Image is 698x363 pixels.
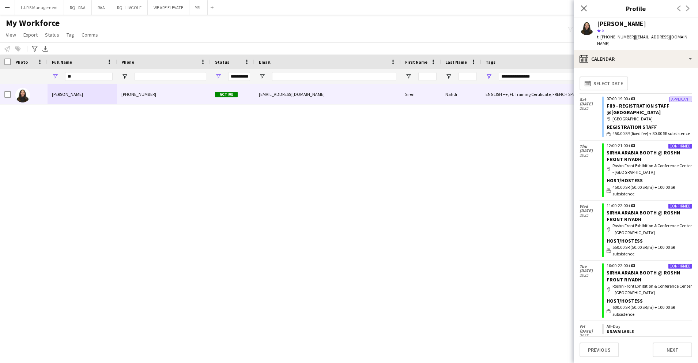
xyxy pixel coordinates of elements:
[612,304,692,317] span: 600.00 SR (50.00 SR/hr) + 100.00 SR subsistence
[65,72,113,81] input: Full Name Filter Input
[580,144,602,149] span: Thu
[601,27,604,33] span: 5
[52,73,59,80] button: Open Filter Menu
[574,4,698,13] h3: Profile
[580,209,602,213] span: [DATE]
[612,184,692,197] span: 450.00 SR (50.00 SR/hr) + 100.00 SR subsistence
[607,116,692,122] div: [GEOGRAPHIC_DATA]
[607,203,692,208] div: 11:00-22:00
[607,297,692,304] div: Host/Hostess
[580,264,602,269] span: Tue
[20,30,41,40] a: Export
[607,263,692,268] div: 10:00-22:00
[259,73,265,80] button: Open Filter Menu
[580,102,602,106] span: [DATE]
[580,76,628,90] button: Select date
[580,325,602,329] span: Fri
[607,269,680,282] a: SIRHA ARABIA BOOTH @ ROSHN FRONT RIYADH
[23,31,38,38] span: Export
[189,0,208,15] button: YSL
[64,30,77,40] a: Tag
[669,97,692,102] div: Applicant
[15,59,28,65] span: Photo
[597,20,646,27] div: [PERSON_NAME]
[607,283,692,296] div: Roshn Front Exhibition & Conference Center - [GEOGRAPHIC_DATA]
[628,263,635,268] span: +03
[481,84,645,104] div: ENGLISH ++, FL Training Certificate, FRENCH SPEAKER, JAPANESE SPEAKER, [PERSON_NAME] PROFILE, RAA...
[580,269,602,273] span: [DATE]
[92,0,111,15] button: RAA
[405,73,412,80] button: Open Filter Menu
[117,84,211,104] div: [PHONE_NUMBER]
[607,97,692,101] div: 07:00-19:00
[148,0,189,15] button: WE ARE ELEVATE
[254,84,401,104] div: [EMAIL_ADDRESS][DOMAIN_NAME]
[15,88,30,102] img: Siren Nahdi
[607,209,680,222] a: SIRHA ARABIA BOOTH @ ROSHN FRONT RIYADH
[82,31,98,38] span: Comms
[15,0,64,15] button: L.I.P.S Management
[628,96,635,101] span: +03
[30,44,39,53] app-action-btn: Advanced filters
[580,153,602,157] span: 2025
[580,333,602,338] span: 2025
[602,324,692,334] app-crew-unavailable-period: All-Day
[441,84,481,104] div: Nahdi
[597,34,690,46] span: | [EMAIL_ADDRESS][DOMAIN_NAME]
[121,73,128,80] button: Open Filter Menu
[215,73,222,80] button: Open Filter Menu
[259,59,271,65] span: Email
[580,343,619,357] button: Previous
[607,329,689,334] div: Unavailable
[574,50,698,68] div: Calendar
[121,59,134,65] span: Phone
[486,59,495,65] span: Tags
[459,72,477,81] input: Last Name Filter Input
[52,59,72,65] span: Full Name
[135,72,206,81] input: Phone Filter Input
[52,91,83,97] span: [PERSON_NAME]
[3,30,19,40] a: View
[45,31,59,38] span: Status
[612,244,692,257] span: 550.00 SR (50.00 SR/hr) + 100.00 SR subsistence
[668,203,692,209] div: Confirmed
[607,222,692,236] div: Roshn Front Exhibition & Conference Center - [GEOGRAPHIC_DATA]
[607,124,692,130] div: Registration Staff
[580,106,602,111] span: 2025
[486,73,492,80] button: Open Filter Menu
[79,30,101,40] a: Comms
[612,130,690,137] span: 450.00 SR (fixed fee) + 80.00 SR subsistence
[41,44,50,53] app-action-btn: Export XLSX
[580,329,602,333] span: [DATE]
[580,213,602,217] span: 2025
[607,102,669,116] a: FII9 - REGISTRATION STAFF @[GEOGRAPHIC_DATA]
[580,97,602,102] span: Sat
[580,204,602,209] span: Wed
[272,72,396,81] input: Email Filter Input
[607,162,692,176] div: Roshn Front Exhibition & Conference Center - [GEOGRAPHIC_DATA]
[111,0,148,15] button: RQ - LIVGOLF
[445,59,467,65] span: Last Name
[6,18,60,29] span: My Workforce
[418,72,437,81] input: First Name Filter Input
[668,263,692,269] div: Confirmed
[607,177,692,184] div: Host/Hostess
[580,149,602,153] span: [DATE]
[6,31,16,38] span: View
[668,143,692,149] div: Confirmed
[607,237,692,244] div: Host/Hostess
[607,149,680,162] a: SIRHA ARABIA BOOTH @ ROSHN FRONT RIYADH
[67,31,74,38] span: Tag
[628,203,635,208] span: +03
[215,59,229,65] span: Status
[607,143,692,148] div: 12:00-21:00
[628,143,635,148] span: +03
[215,92,238,97] span: Active
[445,73,452,80] button: Open Filter Menu
[653,343,692,357] button: Next
[64,0,92,15] button: RQ - RAA
[42,30,62,40] a: Status
[405,59,427,65] span: First Name
[597,34,635,40] span: t. [PHONE_NUMBER]
[401,84,441,104] div: Siren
